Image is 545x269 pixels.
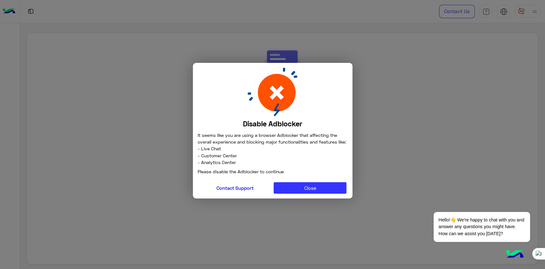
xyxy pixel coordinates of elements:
[243,119,302,128] b: Disable Adblocker
[198,166,348,177] p: Please disable the Adblocker to continue
[198,152,348,159] span: - Customer Center
[434,212,530,242] span: Hello!👋 We're happy to chat with you and answer any questions you might have. How can we assist y...
[503,243,526,266] img: hulul-logo.png
[198,159,348,166] span: - Analytics Center
[198,132,346,145] span: It seems like you are using a browser Adblocker that affecting the overall experience and blockin...
[274,182,346,194] button: Close
[199,182,271,194] button: Contact Support
[198,145,348,152] span: - Live Chat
